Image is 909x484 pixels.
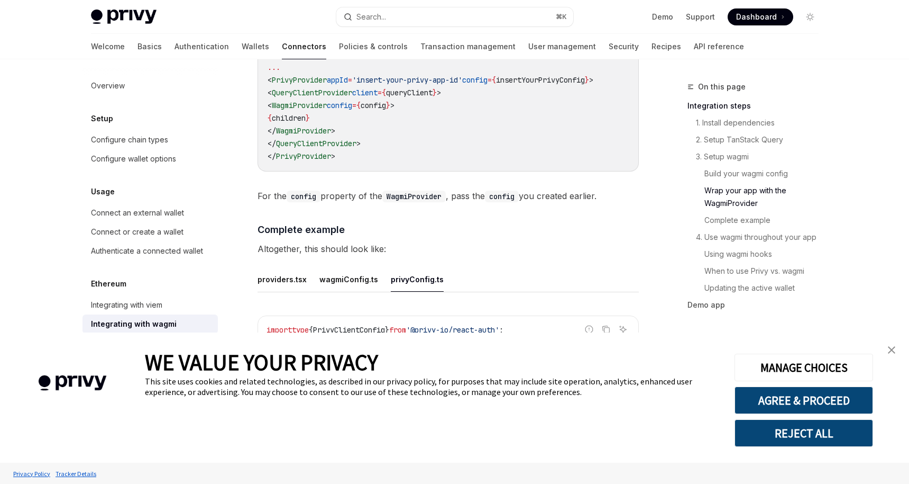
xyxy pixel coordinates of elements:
span: > [589,75,593,85]
button: Toggle dark mode [802,8,819,25]
a: Privacy Policy [11,464,53,483]
span: > [331,151,335,161]
span: 'insert-your-privy-app-id' [352,75,462,85]
a: Tracker Details [53,464,99,483]
a: API reference [694,34,744,59]
h5: Ethereum [91,277,126,290]
span: { [382,88,386,97]
span: Altogether, this should look like: [258,241,639,256]
span: { [309,325,313,335]
div: Integrating with viem [91,299,162,311]
div: Connect an external wallet [91,207,184,219]
a: 2. Setup TanStack Query [687,131,827,148]
a: Connectors [282,34,326,59]
button: wagmiConfig.ts [319,267,378,292]
span: queryClient [386,88,433,97]
span: type [292,325,309,335]
div: Integrating with wagmi [91,318,177,330]
code: config [287,191,320,202]
span: insertYourPrivyConfig [496,75,585,85]
a: Integrating with wagmi [82,315,218,334]
span: ... [268,62,280,72]
button: AGREE & PROCEED [734,387,873,414]
a: Demo app [687,297,827,313]
span: { [356,101,361,110]
span: PrivyProvider [276,151,331,161]
h5: Setup [91,112,113,125]
span: = [488,75,492,85]
a: Integrating with viem [82,295,218,315]
span: > [390,101,394,110]
span: </ [268,151,276,161]
span: WagmiProvider [276,126,331,136]
a: Integration steps [687,97,827,114]
span: = [378,88,382,97]
button: Copy the contents from the code block [599,322,613,336]
a: Connect an external wallet [82,203,218,222]
span: from [389,325,406,335]
span: client [352,88,378,97]
span: > [356,139,361,148]
a: Recipes [651,34,681,59]
a: Transaction management [420,34,516,59]
span: Dashboard [736,12,777,22]
span: On this page [698,80,746,93]
span: QueryClientProvider [272,88,352,97]
div: Authenticate a connected wallet [91,245,203,257]
code: config [485,191,519,202]
a: Wallets [242,34,269,59]
span: For the property of the , pass the you created earlier. [258,189,639,203]
span: config [327,101,352,110]
span: children [272,113,306,123]
div: Search... [356,11,386,23]
div: Configure chain types [91,133,168,146]
span: '@privy-io/react-auth' [406,325,499,335]
span: WagmiProvider [272,101,327,110]
button: Search...⌘K [336,7,573,26]
span: { [492,75,496,85]
a: Configure chain types [82,130,218,149]
span: ; [499,325,503,335]
span: { [268,113,272,123]
span: import [267,325,292,335]
div: This site uses cookies and related technologies, as described in our privacy policy, for purposes... [145,376,719,397]
a: Security [609,34,639,59]
a: Connect or create a wallet [82,222,218,241]
div: Overview [91,79,125,92]
button: Report incorrect code [582,322,596,336]
button: providers.tsx [258,267,307,292]
a: User management [528,34,596,59]
a: Configure wallet options [82,149,218,168]
a: Welcome [91,34,125,59]
span: QueryClientProvider [276,139,356,148]
img: light logo [91,10,157,24]
button: MANAGE CHOICES [734,354,873,381]
span: } [306,113,310,123]
div: Connect or create a wallet [91,226,183,238]
span: config [361,101,386,110]
a: close banner [881,339,902,361]
a: Dashboard [728,8,793,25]
a: Demo [652,12,673,22]
span: } [385,325,389,335]
h5: Usage [91,185,115,198]
a: Wrap your app with the WagmiProvider [687,182,827,212]
span: appId [327,75,348,85]
span: } [386,101,390,110]
button: privyConfig.ts [391,267,444,292]
code: WagmiProvider [382,191,446,202]
span: </ [268,126,276,136]
button: REJECT ALL [734,419,873,447]
a: 4. Use wagmi throughout your app [687,229,827,246]
a: Authentication [175,34,229,59]
a: Overview [82,76,218,95]
a: When to use Privy vs. wagmi [687,263,827,280]
span: config [462,75,488,85]
a: Policies & controls [339,34,408,59]
span: } [433,88,437,97]
span: Complete example [258,222,345,237]
span: < [268,88,272,97]
span: WE VALUE YOUR PRIVACY [145,348,378,376]
a: 1. Install dependencies [687,114,827,131]
a: Authenticate a connected wallet [82,241,218,261]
